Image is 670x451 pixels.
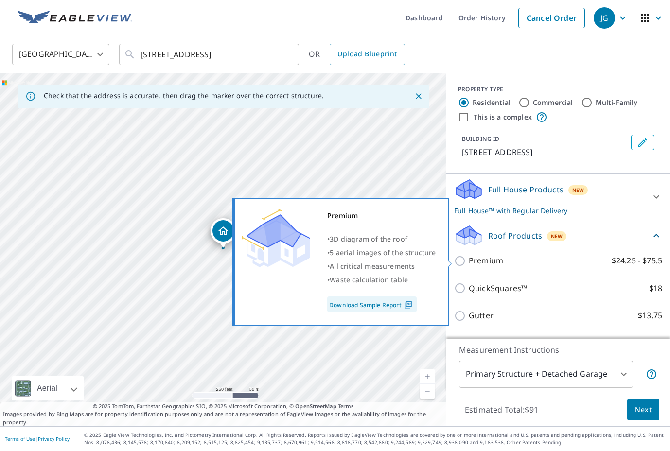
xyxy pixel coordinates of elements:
[469,255,503,267] p: Premium
[330,248,436,257] span: 5 aerial images of the structure
[5,435,35,442] a: Terms of Use
[337,48,397,60] span: Upload Blueprint
[330,234,407,243] span: 3D diagram of the roof
[327,209,436,223] div: Premium
[488,230,542,242] p: Roof Products
[84,432,665,446] p: © 2025 Eagle View Technologies, Inc. and Pictometry International Corp. All Rights Reserved. Repo...
[295,402,336,410] a: OpenStreetMap
[533,98,573,107] label: Commercial
[141,41,279,68] input: Search by address or latitude-longitude
[242,209,310,267] img: Premium
[596,98,638,107] label: Multi-Family
[454,206,645,216] p: Full House™ with Regular Delivery
[458,85,658,94] div: PROPERTY TYPE
[454,224,662,247] div: Roof ProductsNew
[462,146,627,158] p: [STREET_ADDRESS]
[44,91,324,100] p: Check that the address is accurate, then drag the marker over the correct structure.
[649,337,662,349] p: $18
[327,260,436,273] div: •
[330,275,408,284] span: Waste calculation table
[327,232,436,246] div: •
[572,186,584,194] span: New
[469,310,494,322] p: Gutter
[330,261,415,271] span: All critical measurements
[454,178,662,216] div: Full House ProductsNewFull House™ with Regular Delivery
[627,399,659,421] button: Next
[330,44,405,65] a: Upload Blueprint
[518,8,585,28] a: Cancel Order
[12,376,84,400] div: Aerial
[488,184,564,195] p: Full House Products
[420,384,435,399] a: Current Level 17, Zoom Out
[34,376,60,400] div: Aerial
[18,11,132,25] img: EV Logo
[459,344,657,356] p: Measurement Instructions
[327,273,436,287] div: •
[211,218,236,248] div: Dropped pin, building 1, Residential property, 109 Bell Ave Campbellsburg, KY 40011
[551,232,563,240] span: New
[469,337,516,349] p: Bid Perfect™
[457,399,546,420] p: Estimated Total: $91
[473,98,511,107] label: Residential
[402,300,415,309] img: Pdf Icon
[474,112,532,122] label: This is a complex
[38,435,70,442] a: Privacy Policy
[93,402,354,411] span: © 2025 TomTom, Earthstar Geographics SIO, © 2025 Microsoft Corporation, ©
[462,135,499,143] p: BUILDING ID
[631,135,654,150] button: Edit building 1
[635,404,652,416] span: Next
[420,369,435,384] a: Current Level 17, Zoom In
[594,7,615,29] div: JG
[612,255,662,267] p: $24.25 - $75.5
[469,282,527,295] p: QuickSquares™
[309,44,405,65] div: OR
[412,90,425,103] button: Close
[459,361,633,388] div: Primary Structure + Detached Garage
[327,246,436,260] div: •
[12,41,109,68] div: [GEOGRAPHIC_DATA]
[338,402,354,410] a: Terms
[327,296,417,312] a: Download Sample Report
[5,436,70,442] p: |
[649,282,662,295] p: $18
[646,368,657,380] span: Your report will include the primary structure and a detached garage if one exists.
[638,310,662,322] p: $13.75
